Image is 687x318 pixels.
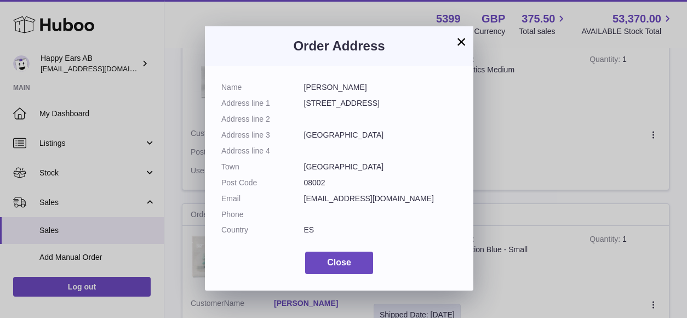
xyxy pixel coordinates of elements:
[304,162,457,172] dd: [GEOGRAPHIC_DATA]
[221,146,304,156] dt: Address line 4
[304,130,457,140] dd: [GEOGRAPHIC_DATA]
[305,252,373,274] button: Close
[304,82,457,93] dd: [PERSON_NAME]
[327,258,351,267] span: Close
[221,82,304,93] dt: Name
[304,194,457,204] dd: [EMAIL_ADDRESS][DOMAIN_NAME]
[221,194,304,204] dt: Email
[221,98,304,109] dt: Address line 1
[304,178,457,188] dd: 08002
[304,225,457,235] dd: ES
[221,209,304,220] dt: Phone
[221,130,304,140] dt: Address line 3
[221,225,304,235] dt: Country
[304,98,457,109] dd: [STREET_ADDRESS]
[221,178,304,188] dt: Post Code
[221,162,304,172] dt: Town
[221,37,457,55] h3: Order Address
[221,114,304,124] dt: Address line 2
[455,35,468,48] button: ×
